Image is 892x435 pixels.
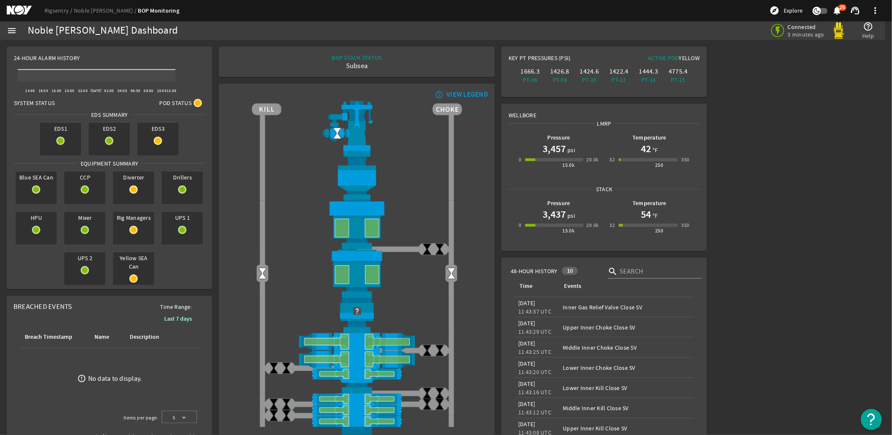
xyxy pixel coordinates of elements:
[280,409,293,422] img: ValveClose.png
[518,319,535,327] legacy-datetime-component: [DATE]
[131,88,140,93] text: 06:00
[25,332,72,342] div: Breach Timestamp
[563,424,690,432] div: Upper Inner Kill Close SV
[123,414,158,422] div: Items per page:
[641,142,651,156] h1: 42
[93,332,118,342] div: Name
[608,266,618,277] i: search
[16,171,57,183] span: Blue SEA Can
[433,243,446,256] img: ValveClose.png
[78,159,141,168] span: Equipment Summary
[576,67,602,76] div: 1424.6
[766,4,806,17] button: Explore
[433,387,446,400] img: ValveClose.png
[167,88,176,93] text: 12:00
[833,6,842,15] button: 25
[332,53,382,62] div: BOP STACK STATUS
[13,302,72,311] span: Breached Events
[784,6,803,15] span: Explore
[421,243,433,256] img: ValveClose.png
[252,380,462,393] img: BopBodyShearBottom.png
[519,156,522,164] div: 0
[268,398,280,411] img: ValveClose.png
[788,23,824,31] span: Connected
[14,99,55,107] span: System Status
[157,311,199,326] button: Last 7 days
[518,420,535,428] legacy-datetime-component: [DATE]
[576,76,602,84] div: PT-10
[563,227,575,235] div: 15.0k
[547,67,573,76] div: 1426.8
[648,54,679,62] span: Active Pod
[606,76,632,84] div: PT-12
[519,282,533,291] div: Time
[153,303,199,311] span: Time Range:
[610,221,615,229] div: 32
[252,298,462,332] img: RiserConnectorUnknownBlock.png
[518,380,535,388] legacy-datetime-component: [DATE]
[445,267,458,279] img: Valve2Open.png
[94,332,109,342] div: Name
[77,374,86,383] mat-icon: error_outline
[14,54,80,62] span: 24-Hour Alarm History
[518,360,535,367] legacy-datetime-component: [DATE]
[159,99,192,107] span: Pod Status
[832,5,842,16] mat-icon: notifications
[256,267,269,279] img: Valve2Open.png
[593,185,615,193] span: Stack
[632,134,666,142] b: Temperature
[518,328,551,335] legacy-datetime-component: 11:43:29 UTC
[610,156,615,164] div: 32
[518,340,535,347] legacy-datetime-component: [DATE]
[563,343,690,352] div: Middle Inner Choke Close SV
[88,111,131,119] span: EDS SUMMARY
[547,76,573,84] div: PT-08
[138,7,180,15] a: BOP Monitoring
[433,344,446,357] img: ValveClose.png
[45,7,74,14] a: Rigsentry
[252,393,462,405] img: PipeRamOpen.png
[518,308,551,315] legacy-datetime-component: 11:43:37 UTC
[564,282,581,291] div: Events
[280,362,293,374] img: ValveClose.png
[655,227,663,235] div: 250
[137,123,178,134] span: EDS3
[433,398,446,411] img: ValveClose.png
[619,266,695,277] input: Search
[830,22,847,39] img: Yellowpod.svg
[606,67,632,76] div: 1422.4
[74,7,138,14] a: Noble [PERSON_NAME]
[113,212,154,224] span: Rig Managers
[862,32,874,40] span: Help
[651,211,658,220] span: °F
[788,31,824,38] span: 3 minutes ago
[517,76,543,84] div: PT-06
[566,146,575,154] span: psi
[635,76,661,84] div: PT-14
[517,67,543,76] div: 1666.3
[252,416,462,427] img: PipeRamOpen.png
[252,151,462,200] img: FlexJoint.png
[446,90,488,99] div: VIEW LEGEND
[566,211,575,220] span: psi
[587,221,599,229] div: 20.0k
[78,88,88,93] text: 22:00
[25,88,35,93] text: 14:00
[865,0,885,21] button: more_vert
[421,398,433,411] img: ValveClose.png
[268,362,280,374] img: ValveClose.png
[681,221,689,229] div: 350
[679,54,700,62] span: Yellow
[28,26,178,35] div: Noble [PERSON_NAME] Dashboard
[252,404,462,416] img: PipeRamOpen.png
[421,344,433,357] img: ValveClose.png
[587,156,599,164] div: 20.0k
[89,123,130,134] span: EDS2
[563,384,690,392] div: Lower Inner Kill Close SV
[90,88,102,93] text: [DATE]
[113,171,154,183] span: Diverter
[164,315,192,323] b: Last 7 days
[563,282,687,291] div: Events
[861,409,882,430] button: Open Resource Center
[665,67,691,76] div: 4775.4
